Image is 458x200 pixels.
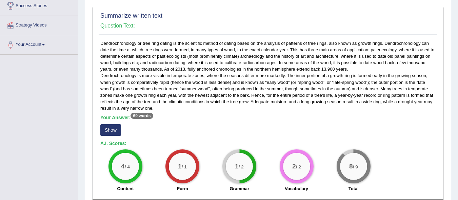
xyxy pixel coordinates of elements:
[182,165,187,170] small: / 1
[100,13,436,19] h2: Summarize written text
[100,115,153,120] b: Your Answer:
[100,141,126,146] b: A.I. Scores:
[353,165,358,170] small: / 9
[235,163,239,170] big: 1
[230,185,249,192] label: Grammar
[100,23,436,29] h4: Question Text:
[0,35,78,52] a: Your Account
[121,163,125,170] big: 4
[125,165,130,170] small: / 4
[296,165,301,170] small: / 2
[285,185,308,192] label: Vocabulary
[0,16,78,33] a: Strategy Videos
[349,163,353,170] big: 8
[117,185,134,192] label: Content
[178,163,182,170] big: 1
[131,113,153,119] sup: 69 words
[239,165,244,170] small: / 2
[177,185,188,192] label: Form
[292,163,296,170] big: 2
[100,124,121,136] button: Show
[349,185,359,192] label: Total
[99,40,437,196] div: Dendrochronology or tree ring dating is the scientific method of dating based on the analysis of ...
